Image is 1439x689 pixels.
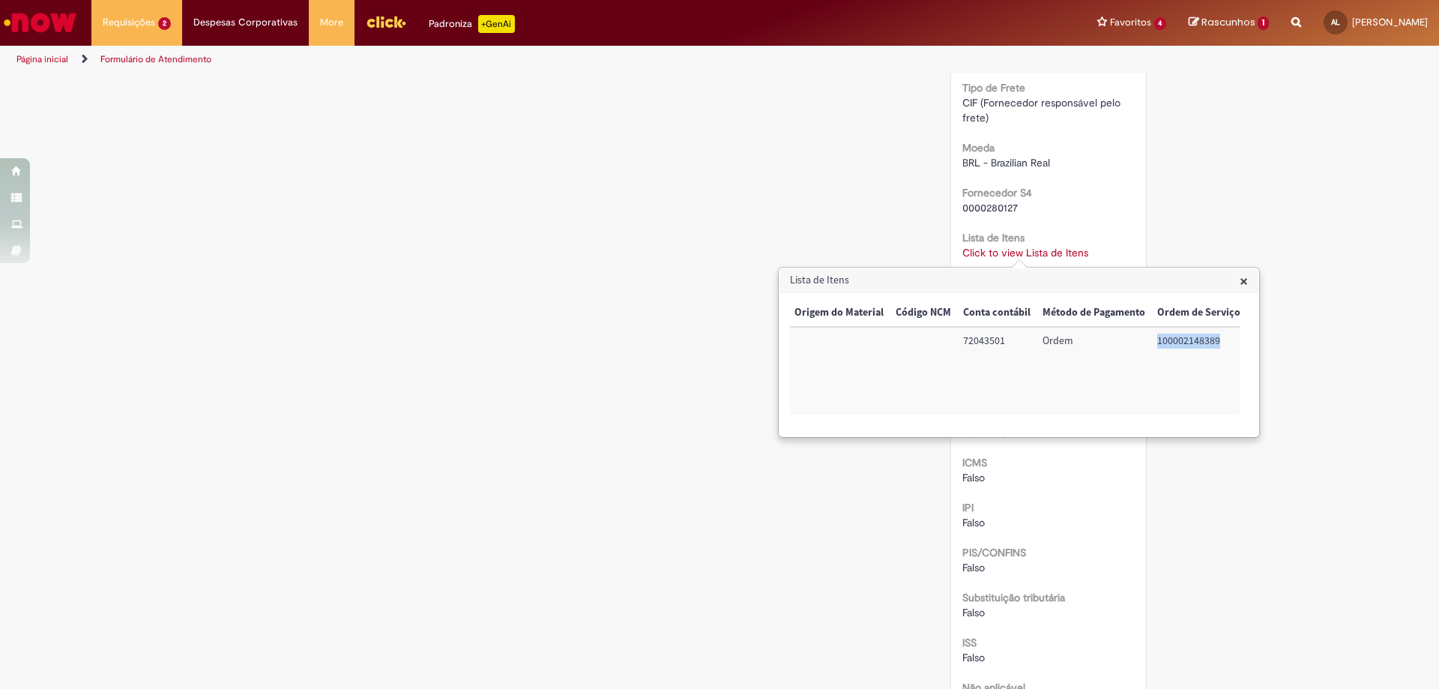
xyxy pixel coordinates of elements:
[1151,327,1246,415] td: Ordem de Serviço: 100002148389
[962,471,985,484] span: Falso
[962,231,1025,244] b: Lista de Itens
[962,606,985,619] span: Falso
[962,456,987,469] b: ICMS
[1110,15,1151,30] span: Favoritos
[788,327,890,415] td: Origem do Material:
[100,53,211,65] a: Formulário de Atendimento
[478,15,515,33] p: +GenAi
[957,299,1037,327] th: Conta contábil
[366,10,406,33] img: click_logo_yellow_360x200.png
[1154,17,1167,30] span: 4
[429,15,515,33] div: Padroniza
[193,15,298,30] span: Despesas Corporativas
[1037,327,1151,415] td: Método de Pagamento: Ordem
[962,636,977,649] b: ISS
[320,15,343,30] span: More
[962,201,1018,214] span: 0000280127
[779,268,1258,292] h3: Lista de Itens
[962,546,1026,559] b: PIS/CONFINS
[158,17,171,30] span: 2
[962,186,1032,199] b: Fornecedor S4
[1331,17,1340,27] span: AL
[890,327,957,415] td: Código NCM:
[103,15,155,30] span: Requisições
[962,561,985,574] span: Falso
[1189,16,1269,30] a: Rascunhos
[957,327,1037,415] td: Conta contábil: 72043501
[962,591,1065,604] b: Substituição tributária
[1,7,79,37] img: ServiceNow
[1201,15,1255,29] span: Rascunhos
[16,53,68,65] a: Página inicial
[1240,271,1248,291] span: ×
[1258,16,1269,30] span: 1
[962,651,985,664] span: Falso
[778,267,1260,438] div: Lista de Itens
[962,81,1025,94] b: Tipo de Frete
[962,96,1123,124] span: CIF (Fornecedor responsável pelo frete)
[962,156,1050,169] span: BRL - Brazilian Real
[962,141,995,154] b: Moeda
[1352,16,1428,28] span: [PERSON_NAME]
[962,246,1088,259] a: Click to view Lista de Itens
[788,299,890,327] th: Origem do Material
[1037,299,1151,327] th: Método de Pagamento
[962,501,974,514] b: IPI
[962,426,1017,439] span: R$ 3.325,40
[1151,299,1246,327] th: Ordem de Serviço
[11,46,948,73] ul: Trilhas de página
[890,299,957,327] th: Código NCM
[1240,273,1248,289] button: Close
[962,516,985,529] span: Falso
